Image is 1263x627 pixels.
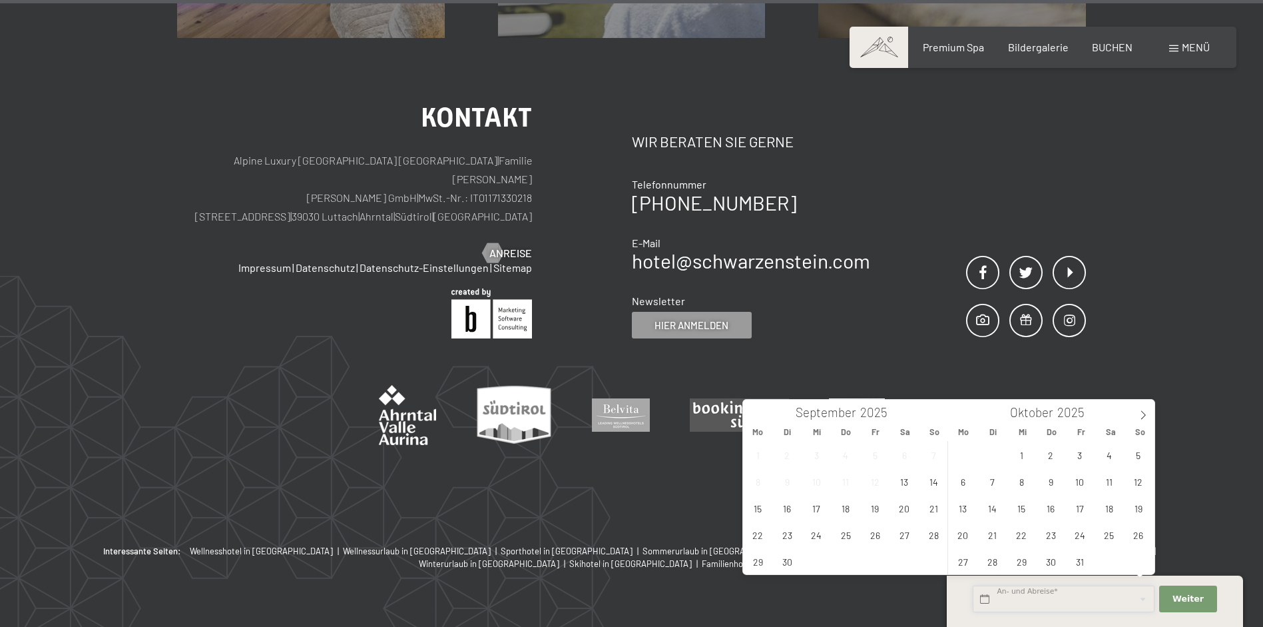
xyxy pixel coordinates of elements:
[1009,548,1035,574] span: Oktober 29, 2025
[569,558,692,569] span: Skihotel in [GEOGRAPHIC_DATA]
[1008,41,1069,53] a: Bildergalerie
[493,546,501,556] span: |
[891,468,917,494] span: September 13, 2025
[979,468,1005,494] span: Oktober 7, 2025
[634,546,642,556] span: |
[1038,548,1064,574] span: Oktober 30, 2025
[419,558,569,570] a: Winterurlaub in [GEOGRAPHIC_DATA] |
[360,261,489,274] a: Datenschutz-Einstellungen
[1092,41,1133,53] a: BUCHEN
[743,428,772,436] span: Mo
[632,249,870,273] a: hotel@schwarzenstein.com
[921,522,947,548] span: September 28, 2025
[493,261,532,274] a: Sitemap
[1009,495,1035,521] span: Oktober 15, 2025
[501,546,632,556] span: Sporthotel in [GEOGRAPHIC_DATA]
[343,545,501,557] a: Wellnessurlaub in [GEOGRAPHIC_DATA] |
[1038,442,1064,468] span: Oktober 2, 2025
[774,442,800,468] span: September 2, 2025
[290,210,292,223] span: |
[1053,404,1097,420] input: Year
[1182,41,1210,53] span: Menü
[832,428,861,436] span: Do
[1096,468,1122,494] span: Oktober 11, 2025
[919,428,949,436] span: So
[1125,468,1151,494] span: Oktober 12, 2025
[796,406,856,419] span: September
[632,295,685,307] span: Newsletter
[921,495,947,521] span: September 21, 2025
[190,545,343,557] a: Wellnesshotel in [GEOGRAPHIC_DATA] |
[856,404,900,420] input: Year
[979,495,1005,521] span: Oktober 14, 2025
[1067,548,1093,574] span: Oktober 31, 2025
[774,495,800,521] span: September 16, 2025
[358,210,360,223] span: |
[1125,495,1151,521] span: Oktober 19, 2025
[356,261,358,274] span: |
[501,545,642,557] a: Sporthotel in [GEOGRAPHIC_DATA] |
[1038,468,1064,494] span: Oktober 9, 2025
[1067,428,1096,436] span: Fr
[489,246,532,261] span: Anreise
[745,468,771,494] span: September 8, 2025
[1009,522,1035,548] span: Oktober 22, 2025
[1008,428,1037,436] span: Mi
[497,154,499,167] span: |
[335,546,343,556] span: |
[891,495,917,521] span: September 20, 2025
[1009,468,1035,494] span: Oktober 8, 2025
[1096,442,1122,468] span: Oktober 4, 2025
[1096,495,1122,521] span: Oktober 18, 2025
[1038,495,1064,521] span: Oktober 16, 2025
[343,546,491,556] span: Wellnessurlaub in [GEOGRAPHIC_DATA]
[238,261,291,274] a: Impressum
[432,210,433,223] span: |
[772,428,802,436] span: Di
[979,522,1005,548] span: Oktober 21, 2025
[950,495,976,521] span: Oktober 13, 2025
[804,468,830,494] span: September 10, 2025
[833,442,859,468] span: September 4, 2025
[1152,546,1160,556] span: |
[890,428,919,436] span: Sa
[632,178,706,191] span: Telefonnummer
[103,545,181,557] b: Interessante Seiten:
[419,558,559,569] span: Winterurlaub in [GEOGRAPHIC_DATA]
[950,468,976,494] span: Oktober 6, 2025
[979,548,1005,574] span: Oktober 28, 2025
[862,442,888,468] span: September 5, 2025
[642,546,790,556] span: Sommerurlaub in [GEOGRAPHIC_DATA]
[190,546,333,556] span: Wellnesshotel in [GEOGRAPHIC_DATA]
[654,318,728,332] span: Hier anmelden
[833,522,859,548] span: September 25, 2025
[632,237,660,249] span: E-Mail
[950,522,976,548] span: Oktober 20, 2025
[862,522,888,548] span: September 26, 2025
[177,151,532,226] p: Alpine Luxury [GEOGRAPHIC_DATA] [GEOGRAPHIC_DATA] Familie [PERSON_NAME] [PERSON_NAME] GmbH MwSt.-...
[923,41,984,53] a: Premium Spa
[292,261,294,274] span: |
[802,428,832,436] span: Mi
[642,545,800,557] a: Sommerurlaub in [GEOGRAPHIC_DATA] |
[421,102,532,133] span: Kontakt
[1125,428,1154,436] span: So
[833,468,859,494] span: September 11, 2025
[1067,468,1093,494] span: Oktober 10, 2025
[632,191,796,215] a: [PHONE_NUMBER]
[804,442,830,468] span: September 3, 2025
[1067,522,1093,548] span: Oktober 24, 2025
[490,261,492,274] span: |
[949,428,978,436] span: Mo
[632,133,794,150] span: Wir beraten Sie gerne
[1096,522,1122,548] span: Oktober 25, 2025
[921,468,947,494] span: September 14, 2025
[745,522,771,548] span: September 22, 2025
[774,522,800,548] span: September 23, 2025
[862,495,888,521] span: September 19, 2025
[891,522,917,548] span: September 27, 2025
[978,428,1007,436] span: Di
